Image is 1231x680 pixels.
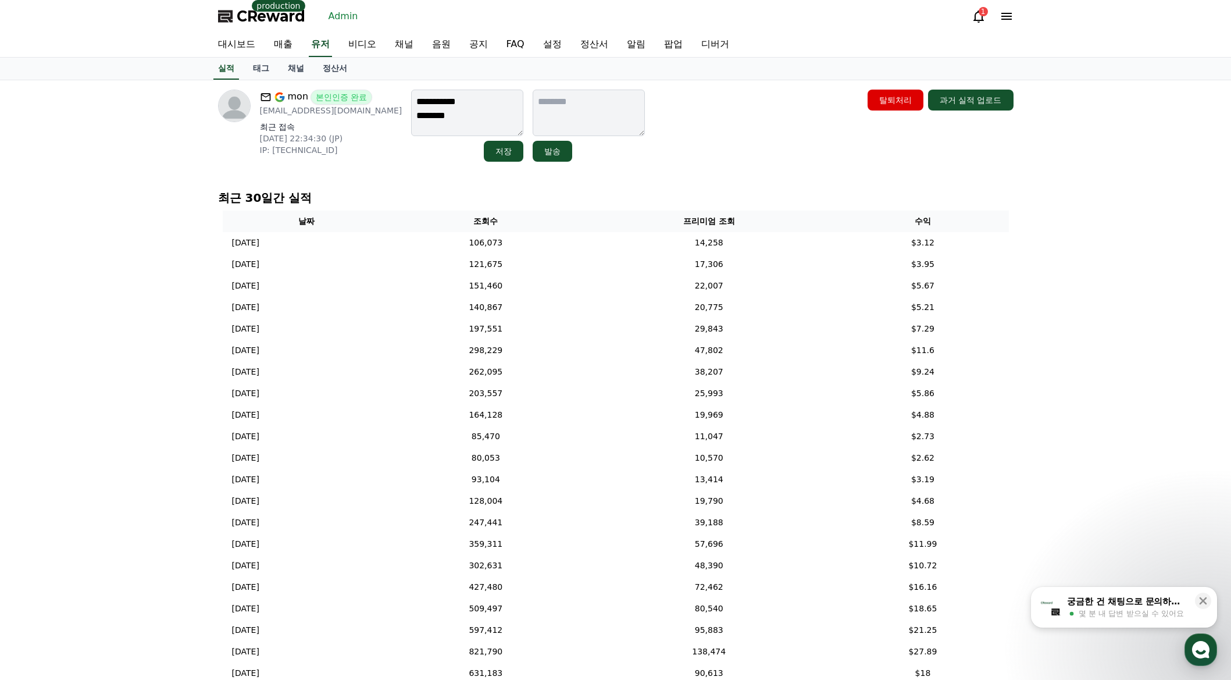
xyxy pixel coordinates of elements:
p: [DATE] [232,366,259,378]
td: 298,229 [391,340,581,361]
button: 탈퇴처리 [868,90,923,111]
td: 14,258 [581,232,837,254]
p: [DATE] [232,495,259,507]
a: 1 [972,9,986,23]
td: $5.67 [837,275,1008,297]
a: 실적 [213,58,239,80]
a: 대시보드 [209,33,265,57]
td: $3.12 [837,232,1008,254]
td: 821,790 [391,641,581,663]
td: 597,412 [391,620,581,641]
th: 날짜 [223,211,391,232]
p: [DATE] [232,280,259,292]
td: 38,207 [581,361,837,383]
td: 17,306 [581,254,837,275]
td: $4.68 [837,490,1008,512]
a: 채널 [279,58,313,80]
td: 427,480 [391,576,581,598]
a: 비디오 [339,33,386,57]
td: 302,631 [391,555,581,576]
a: 태그 [244,58,279,80]
th: 조회수 [391,211,581,232]
button: 발송 [533,141,572,162]
td: $11.6 [837,340,1008,361]
p: IP: [TECHNICAL_ID] [260,144,402,156]
td: 509,497 [391,598,581,620]
td: $7.29 [837,318,1008,340]
td: $2.73 [837,426,1008,447]
a: 디버거 [692,33,738,57]
p: 최근 30일간 실적 [218,190,1014,206]
p: [EMAIL_ADDRESS][DOMAIN_NAME] [260,105,402,116]
span: 본인인증 완료 [311,90,372,105]
td: 85,470 [391,426,581,447]
td: $16.16 [837,576,1008,598]
p: 최근 접속 [260,121,402,133]
p: [DATE] [232,344,259,357]
td: 47,802 [581,340,837,361]
th: 프리미엄 조회 [581,211,837,232]
td: $3.95 [837,254,1008,275]
td: 10,570 [581,447,837,469]
span: CReward [237,7,305,26]
a: 알림 [618,33,655,57]
td: $8.59 [837,512,1008,533]
p: [DATE] [232,560,259,572]
p: [DATE] [232,646,259,658]
div: 1 [979,7,988,16]
td: $18.65 [837,598,1008,620]
button: 저장 [484,141,523,162]
td: 262,095 [391,361,581,383]
td: 95,883 [581,620,837,641]
td: $5.21 [837,297,1008,318]
td: 140,867 [391,297,581,318]
td: 39,188 [581,512,837,533]
p: [DATE] [232,387,259,400]
a: 정산서 [313,58,356,80]
td: 20,775 [581,297,837,318]
p: [DATE] [232,430,259,443]
a: Admin [324,7,363,26]
p: [DATE] [232,581,259,593]
td: $5.86 [837,383,1008,404]
td: 25,993 [581,383,837,404]
a: 팝업 [655,33,692,57]
button: 과거 실적 업로드 [928,90,1014,111]
td: 106,073 [391,232,581,254]
td: $2.62 [837,447,1008,469]
a: 음원 [423,33,460,57]
td: $11.99 [837,533,1008,555]
th: 수익 [837,211,1008,232]
a: 유저 [309,33,332,57]
td: 197,551 [391,318,581,340]
a: 매출 [265,33,302,57]
td: 203,557 [391,383,581,404]
a: FAQ [497,33,534,57]
td: 151,460 [391,275,581,297]
p: [DATE] [232,258,259,270]
a: 설정 [534,33,571,57]
td: 128,004 [391,490,581,512]
p: [DATE] 22:34:30 (JP) [260,133,402,144]
td: 247,441 [391,512,581,533]
td: 22,007 [581,275,837,297]
img: profile image [218,90,251,122]
a: CReward [218,7,305,26]
td: 48,390 [581,555,837,576]
p: [DATE] [232,237,259,249]
a: 공지 [460,33,497,57]
td: 80,053 [391,447,581,469]
td: 138,474 [581,641,837,663]
td: 80,540 [581,598,837,620]
p: [DATE] [232,667,259,679]
td: $10.72 [837,555,1008,576]
p: [DATE] [232,517,259,529]
p: [DATE] [232,603,259,615]
a: 정산서 [571,33,618,57]
td: 121,675 [391,254,581,275]
p: [DATE] [232,473,259,486]
span: mon [288,90,309,105]
p: [DATE] [232,452,259,464]
td: 72,462 [581,576,837,598]
td: 359,311 [391,533,581,555]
